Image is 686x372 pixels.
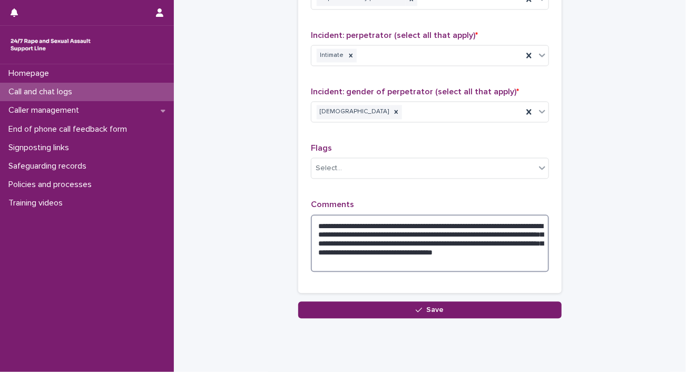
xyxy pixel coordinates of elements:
[311,201,354,209] span: Comments
[4,198,71,208] p: Training videos
[316,163,342,174] div: Select...
[311,88,519,96] span: Incident: gender of perpetrator (select all that apply)
[427,307,444,314] span: Save
[4,87,81,97] p: Call and chat logs
[4,68,57,79] p: Homepage
[311,32,478,40] span: Incident: perpetrator (select all that apply)
[4,105,87,115] p: Caller management
[317,105,390,120] div: [DEMOGRAPHIC_DATA]
[311,144,332,153] span: Flags
[4,180,100,190] p: Policies and processes
[4,124,135,134] p: End of phone call feedback form
[4,161,95,171] p: Safeguarding records
[298,302,562,319] button: Save
[4,143,77,153] p: Signposting links
[317,49,345,63] div: Intimate
[8,34,93,55] img: rhQMoQhaT3yELyF149Cw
